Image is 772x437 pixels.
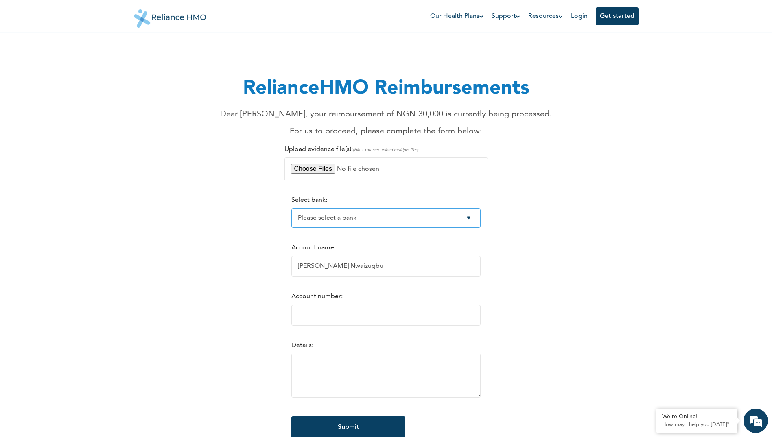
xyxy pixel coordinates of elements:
[220,74,552,103] h1: RelianceHMO Reimbursements
[291,245,336,251] label: Account name:
[220,125,552,138] p: For us to proceed, please complete the form below:
[571,13,588,20] a: Login
[284,146,418,153] label: Upload evidence file(s):
[492,11,520,21] a: Support
[596,7,639,25] button: Get started
[353,148,418,152] span: (Hint: You can upload multiple files)
[662,413,731,420] div: We're Online!
[291,342,313,349] label: Details:
[528,11,563,21] a: Resources
[291,293,343,300] label: Account number:
[291,197,327,203] label: Select bank:
[662,422,731,428] p: How may I help you today?
[134,3,206,28] img: Reliance HMO's Logo
[430,11,483,21] a: Our Health Plans
[220,108,552,120] p: Dear [PERSON_NAME], your reimbursement of NGN 30,000 is currently being processed.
